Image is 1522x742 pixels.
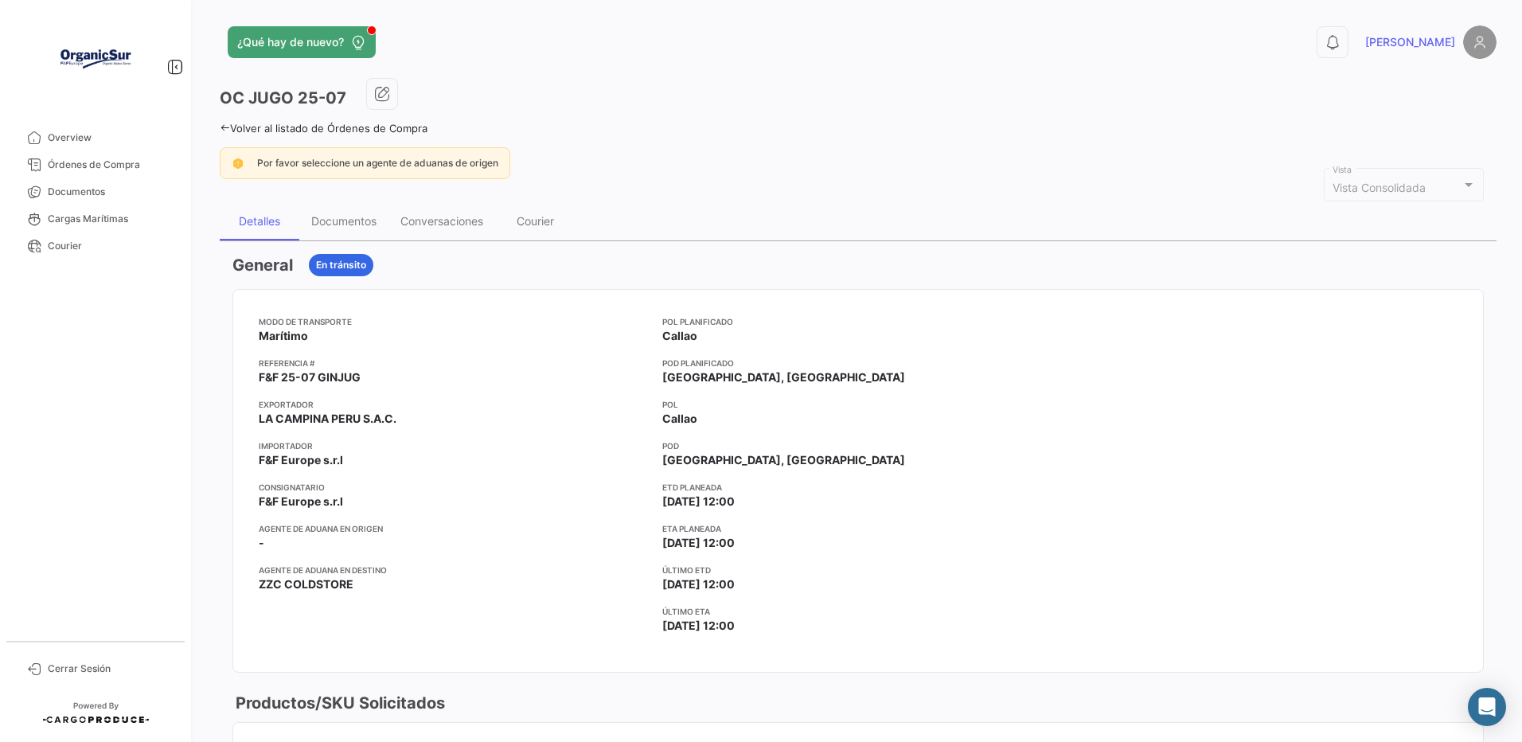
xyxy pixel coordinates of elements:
[56,19,135,99] img: Logo+OrganicSur.png
[662,494,735,510] span: [DATE] 12:00
[662,535,735,551] span: [DATE] 12:00
[1463,25,1497,59] img: placeholder-user.png
[1333,181,1426,194] mat-select-trigger: Vista Consolidada
[259,439,650,452] app-card-info-title: Importador
[259,369,361,385] span: F&F 25-07 GINJUG
[259,411,396,427] span: LA CAMPINA PERU S.A.C.
[259,315,650,328] app-card-info-title: Modo de Transporte
[13,232,178,260] a: Courier
[257,157,498,169] span: Por favor seleccione un agente de aduanas de origen
[662,605,1053,618] app-card-info-title: Último ETA
[311,214,377,228] div: Documentos
[517,214,554,228] div: Courier
[662,357,1053,369] app-card-info-title: POD Planificado
[13,124,178,151] a: Overview
[662,522,1053,535] app-card-info-title: ETA planeada
[662,369,905,385] span: [GEOGRAPHIC_DATA], [GEOGRAPHIC_DATA]
[662,618,735,634] span: [DATE] 12:00
[400,214,483,228] div: Conversaciones
[13,151,178,178] a: Órdenes de Compra
[662,315,1053,328] app-card-info-title: POL Planificado
[220,122,427,135] a: Volver al listado de Órdenes de Compra
[259,357,650,369] app-card-info-title: Referencia #
[662,411,697,427] span: Callao
[259,564,650,576] app-card-info-title: Agente de Aduana en Destino
[662,439,1053,452] app-card-info-title: POD
[662,398,1053,411] app-card-info-title: POL
[48,212,172,226] span: Cargas Marítimas
[1365,34,1455,50] span: [PERSON_NAME]
[220,87,346,109] h3: OC JUGO 25-07
[48,185,172,199] span: Documentos
[13,205,178,232] a: Cargas Marítimas
[662,564,1053,576] app-card-info-title: Último ETD
[662,576,735,592] span: [DATE] 12:00
[239,214,280,228] div: Detalles
[259,481,650,494] app-card-info-title: Consignatario
[228,26,376,58] button: ¿Qué hay de nuevo?
[13,178,178,205] a: Documentos
[48,662,172,676] span: Cerrar Sesión
[1468,688,1506,726] div: Abrir Intercom Messenger
[259,494,343,510] span: F&F Europe s.r.l
[662,328,697,344] span: Callao
[259,328,308,344] span: Marítimo
[259,535,264,551] span: -
[237,34,344,50] span: ¿Qué hay de nuevo?
[662,481,1053,494] app-card-info-title: ETD planeada
[48,131,172,145] span: Overview
[259,452,343,468] span: F&F Europe s.r.l
[259,398,650,411] app-card-info-title: Exportador
[259,522,650,535] app-card-info-title: Agente de Aduana en Origen
[316,258,366,272] span: En tránsito
[48,158,172,172] span: Órdenes de Compra
[259,576,353,592] span: ZZC COLDSTORE
[232,692,445,714] h3: Productos/SKU Solicitados
[662,452,905,468] span: [GEOGRAPHIC_DATA], [GEOGRAPHIC_DATA]
[232,254,293,276] h3: General
[48,239,172,253] span: Courier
